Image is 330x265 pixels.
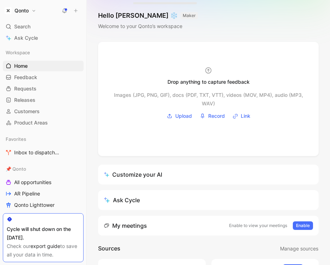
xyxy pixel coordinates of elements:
[98,190,319,210] button: Ask Cycle
[3,117,84,128] a: Product Areas
[230,111,253,121] button: Link
[3,47,84,58] div: Workspace
[229,222,287,229] p: Enable to view your meetings
[3,177,84,188] a: All opportunities
[3,21,84,32] div: Search
[30,243,60,249] a: export guide
[104,196,140,204] div: Ask Cycle
[3,147,84,158] a: Inbox to dispatch🛠️ Tools
[98,165,319,184] a: Customize your AI
[3,61,84,71] a: Home
[14,149,67,156] span: Inbox to dispatch
[208,112,225,120] span: Record
[104,221,147,230] div: My meetings
[3,6,38,16] button: QontoQonto
[164,111,194,121] button: Upload
[14,201,55,209] span: Qonto Lighttower
[14,190,40,197] span: AR Pipeline
[98,22,198,31] div: Welcome to your Qonto’s workspace
[296,222,310,229] span: Enable
[3,95,84,105] a: Releases
[14,179,51,186] span: All opportunities
[14,119,48,126] span: Product Areas
[293,221,313,230] button: Enable
[6,136,26,143] span: Favorites
[112,91,305,99] div: Images (JPG, PNG, GIF), docs (PDF, TXT, VTT), videos (MOV, MP4), audio (MP3, WAV)
[280,244,318,253] span: Manage sources
[14,96,35,104] span: Releases
[3,72,84,83] a: Feedback
[14,108,40,115] span: Customers
[6,165,26,172] span: 📌 Qonto
[58,150,75,155] span: 🛠️ Tools
[181,12,198,19] button: MAKER
[3,134,84,144] div: Favorites
[98,11,198,20] h1: Hello [PERSON_NAME] ❄️
[14,34,38,42] span: Ask Cycle
[3,188,84,199] a: AR Pipeline
[241,112,250,120] span: Link
[3,83,84,94] a: Requests
[3,211,84,222] a: ai generated requests
[7,242,80,259] div: Check our to save all your data in time.
[3,200,84,210] a: Qonto Lighttower
[167,78,250,86] div: Drop anything to capture feedback
[5,7,12,14] img: Qonto
[3,106,84,117] a: Customers
[98,244,120,253] h2: Sources
[280,244,319,253] button: Manage sources
[104,170,162,179] div: Customize your AI
[6,49,30,56] span: Workspace
[15,7,29,14] h1: Qonto
[197,111,227,121] button: Record
[7,225,80,242] div: Cycle will shut down on the [DATE].
[175,112,192,120] span: Upload
[3,164,84,174] div: 📌 Qonto
[14,22,30,31] span: Search
[14,85,36,92] span: Requests
[14,74,37,81] span: Feedback
[3,33,84,43] a: Ask Cycle
[14,62,28,70] span: Home
[3,164,84,222] div: 📌 QontoAll opportunitiesAR PipelineQonto Lighttowerai generated requests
